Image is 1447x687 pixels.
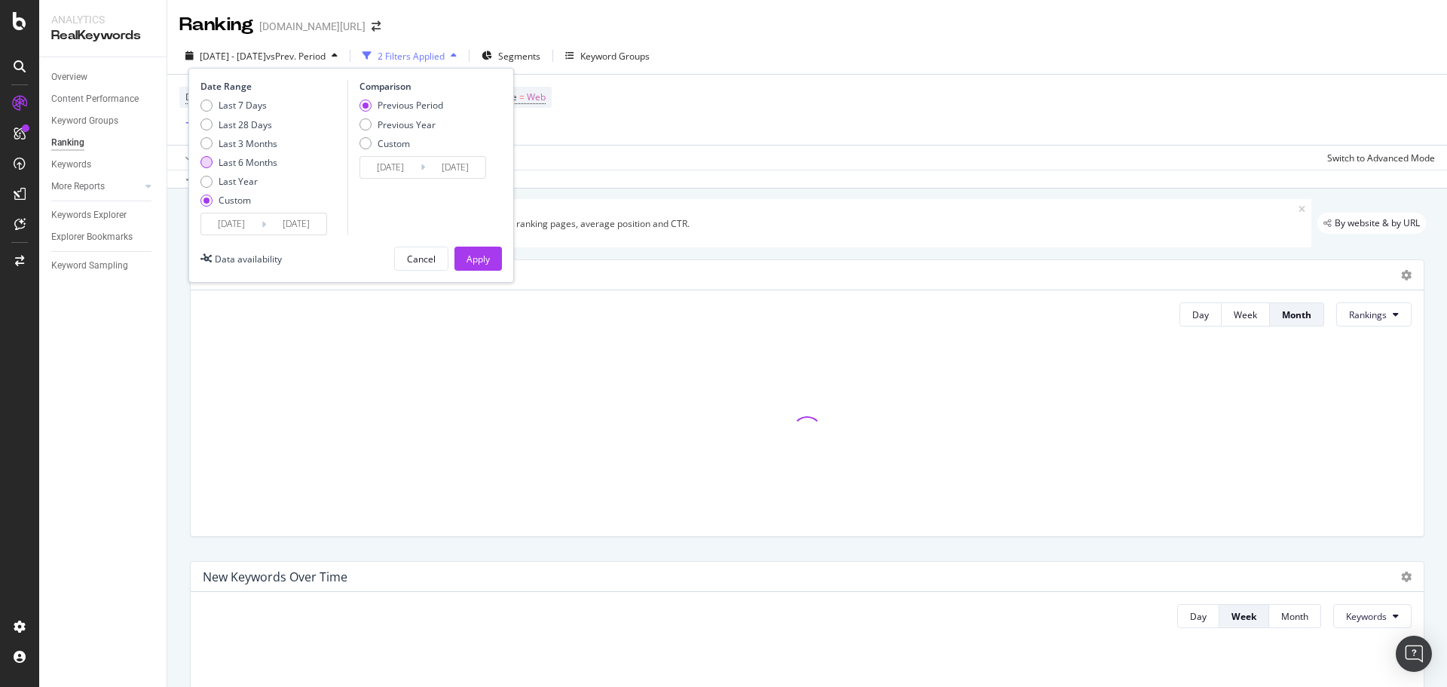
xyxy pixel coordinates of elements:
span: Device [185,90,214,103]
span: Rankings [1349,308,1387,321]
div: Previous Year [378,118,436,131]
button: Cancel [394,247,448,271]
div: RealKeywords [51,27,154,44]
button: Day [1179,302,1222,327]
div: Month [1282,308,1311,321]
div: Open Intercom Messenger [1396,636,1432,672]
div: Comparison [359,80,491,93]
button: [DATE] - [DATE]vsPrev. Period [179,44,344,68]
div: Last 7 Days [219,99,267,112]
div: Previous Year [359,118,443,131]
a: Overview [51,69,156,85]
span: Keywords [1346,610,1387,623]
div: Day [1190,610,1207,623]
div: Keyword Groups [580,50,650,63]
button: Month [1269,604,1321,628]
span: vs Prev. Period [266,50,326,63]
button: Week [1219,604,1269,628]
a: Keyword Sampling [51,258,156,274]
div: Understand how your site is performing on the SERP. Evaluate ranking pages, average position and ... [255,217,1299,230]
div: Keyword Sampling [51,258,128,274]
div: Last 28 Days [219,118,272,131]
div: Last 7 Days [200,99,277,112]
div: [DOMAIN_NAME][URL] [259,19,366,34]
button: Segments [476,44,546,68]
span: [DATE] - [DATE] [200,50,266,63]
input: End Date [425,157,485,178]
a: Content Performance [51,91,156,107]
div: Custom [200,194,277,207]
span: Segments [498,50,540,63]
div: Analytics [51,12,154,27]
div: Apply [467,253,490,265]
div: Date Range [200,80,344,93]
div: Data availability [215,253,282,265]
div: Previous Period [359,99,443,112]
div: Ranking [179,12,253,38]
div: arrow-right-arrow-left [372,21,381,32]
div: Last 6 Months [200,156,277,169]
button: Keywords [1333,604,1412,628]
input: Start Date [360,157,421,178]
div: Day [1192,308,1209,321]
button: Apply [454,247,502,271]
div: Last Year [200,175,277,188]
button: Month [1270,302,1324,327]
div: Overview [51,69,87,85]
div: Cancel [407,253,436,265]
button: Apply [179,146,223,170]
button: Switch to Advanced Mode [1321,146,1435,170]
div: Last 28 Days [200,118,277,131]
div: Content Performance [51,91,139,107]
button: Rankings [1336,302,1412,327]
span: = [519,90,525,103]
div: Custom [359,137,443,150]
div: Previous Period [378,99,443,112]
button: Week [1222,302,1270,327]
div: Ranking [51,135,84,151]
a: Keywords Explorer [51,207,156,223]
div: legacy label [1317,213,1426,234]
button: 2 Filters Applied [356,44,463,68]
a: Keywords [51,157,156,173]
div: Keywords [51,157,91,173]
a: Keyword Groups [51,113,156,129]
div: Keywords Explorer [51,207,127,223]
button: Keyword Groups [559,44,656,68]
span: Web [527,87,546,108]
a: More Reports [51,179,141,195]
div: 2 Filters Applied [378,50,445,63]
div: Week [1234,308,1257,321]
span: By website & by URL [1335,219,1420,228]
div: More Reports [51,179,105,195]
div: Last Year [219,175,258,188]
a: Ranking [51,135,156,151]
div: Last 3 Months [219,137,277,150]
div: Last 6 Months [219,156,277,169]
div: Switch to Advanced Mode [1327,152,1435,164]
div: Custom [378,137,410,150]
div: Keyword Groups [51,113,118,129]
button: Add Filter [179,115,240,133]
div: Month [1281,610,1308,623]
div: Custom [219,194,251,207]
input: End Date [266,213,326,235]
div: New Keywords Over Time [203,569,347,584]
div: Week [1231,610,1256,623]
input: Start Date [201,213,262,235]
button: Day [1177,604,1219,628]
div: Last 3 Months [200,137,277,150]
a: Explorer Bookmarks [51,229,156,245]
div: Explorer Bookmarks [51,229,133,245]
